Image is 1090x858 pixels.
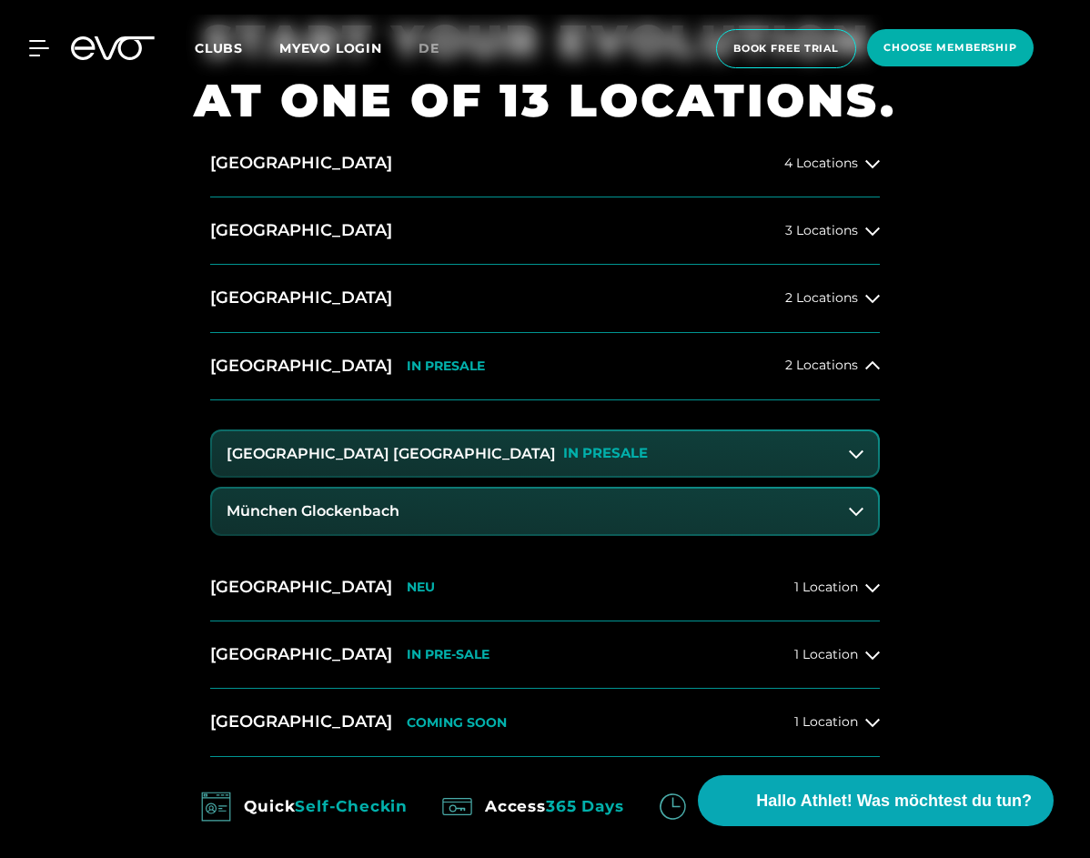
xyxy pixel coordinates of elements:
[652,786,693,827] img: evofitness
[883,40,1017,56] span: choose membership
[862,29,1039,68] a: choose membership
[195,40,243,56] span: Clubs
[794,715,858,729] span: 1 Location
[210,333,880,400] button: [GEOGRAPHIC_DATA]IN PRESALE2 Locations
[279,40,382,56] a: MYEVO LOGIN
[485,792,623,821] div: Access
[195,39,279,56] a: Clubs
[210,197,880,265] button: [GEOGRAPHIC_DATA]3 Locations
[419,38,461,59] a: de
[210,621,880,689] button: [GEOGRAPHIC_DATA]IN PRE-SALE1 Location
[210,152,392,175] h2: [GEOGRAPHIC_DATA]
[698,775,1054,826] button: Hallo Athlet! Was möchtest du tun?
[785,358,858,372] span: 2 Locations
[407,715,507,731] p: COMING SOON
[784,156,858,170] span: 4 Locations
[546,797,623,815] em: 365 Days
[407,580,435,595] p: NEU
[227,446,556,462] h3: [GEOGRAPHIC_DATA] [GEOGRAPHIC_DATA]
[407,358,485,374] p: IN PRESALE
[407,647,489,662] p: IN PRE-SALE
[210,287,392,309] h2: [GEOGRAPHIC_DATA]
[212,489,878,534] button: München Glockenbach
[210,219,392,242] h2: [GEOGRAPHIC_DATA]
[210,265,880,332] button: [GEOGRAPHIC_DATA]2 Locations
[437,786,478,827] img: evofitness
[785,224,858,237] span: 3 Locations
[295,797,408,815] em: Self-Checkin
[210,643,392,666] h2: [GEOGRAPHIC_DATA]
[733,41,839,56] span: book free trial
[785,291,858,305] span: 2 Locations
[212,431,878,477] button: [GEOGRAPHIC_DATA] [GEOGRAPHIC_DATA]IN PRESALE
[563,446,648,461] p: IN PRESALE
[756,789,1032,813] span: Hallo Athlet! Was möchtest du tun?
[210,554,880,621] button: [GEOGRAPHIC_DATA]NEU1 Location
[794,580,858,594] span: 1 Location
[210,689,880,756] button: [GEOGRAPHIC_DATA]COMING SOON1 Location
[210,576,392,599] h2: [GEOGRAPHIC_DATA]
[244,792,408,821] div: Quick
[196,786,237,827] img: evofitness
[794,648,858,661] span: 1 Location
[419,40,439,56] span: de
[210,355,392,378] h2: [GEOGRAPHIC_DATA]
[210,711,392,733] h2: [GEOGRAPHIC_DATA]
[711,29,862,68] a: book free trial
[210,130,880,197] button: [GEOGRAPHIC_DATA]4 Locations
[227,503,399,520] h3: München Glockenbach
